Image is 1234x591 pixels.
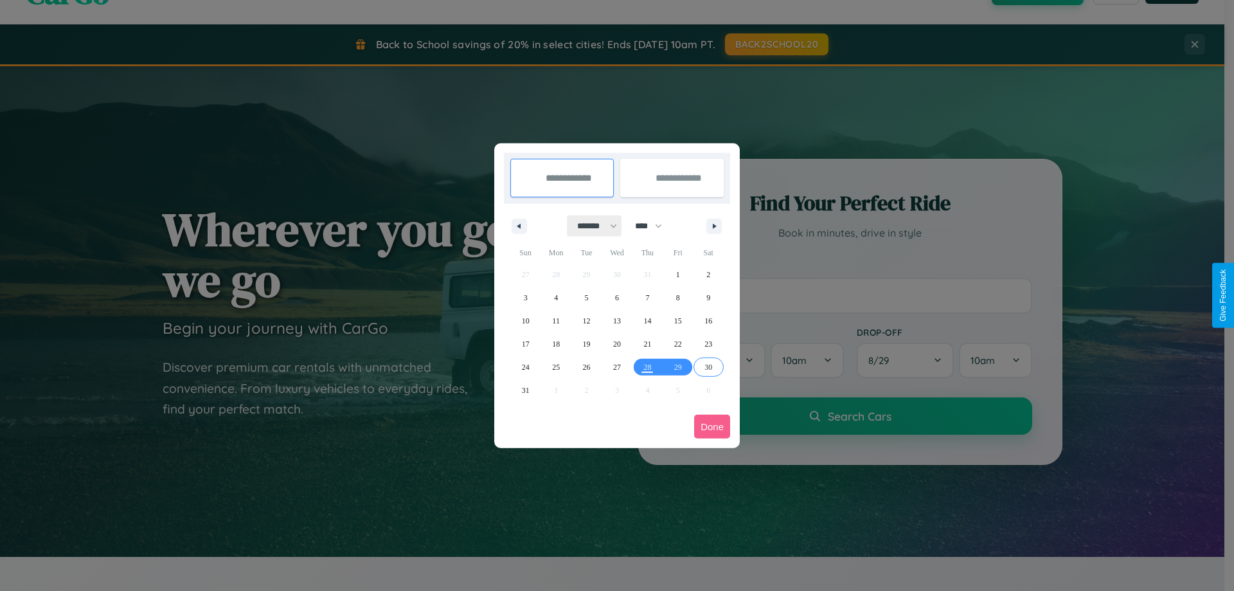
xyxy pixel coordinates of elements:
[583,309,591,332] span: 12
[632,332,663,356] button: 21
[663,242,693,263] span: Fri
[663,356,693,379] button: 29
[674,309,682,332] span: 15
[693,286,724,309] button: 9
[693,263,724,286] button: 2
[693,332,724,356] button: 23
[663,309,693,332] button: 15
[663,286,693,309] button: 8
[510,286,541,309] button: 3
[632,356,663,379] button: 28
[541,356,571,379] button: 25
[632,286,663,309] button: 7
[571,332,602,356] button: 19
[510,309,541,332] button: 10
[541,286,571,309] button: 4
[643,356,651,379] span: 28
[554,286,558,309] span: 4
[522,356,530,379] span: 24
[643,332,651,356] span: 21
[524,286,528,309] span: 3
[510,242,541,263] span: Sun
[602,356,632,379] button: 27
[645,286,649,309] span: 7
[510,332,541,356] button: 17
[510,356,541,379] button: 24
[676,286,680,309] span: 8
[541,332,571,356] button: 18
[615,286,619,309] span: 6
[693,242,724,263] span: Sat
[663,263,693,286] button: 1
[643,309,651,332] span: 14
[632,242,663,263] span: Thu
[704,309,712,332] span: 16
[632,309,663,332] button: 14
[552,309,560,332] span: 11
[571,309,602,332] button: 12
[613,309,621,332] span: 13
[522,332,530,356] span: 17
[693,309,724,332] button: 16
[602,309,632,332] button: 13
[522,379,530,402] span: 31
[510,379,541,402] button: 31
[704,332,712,356] span: 23
[613,356,621,379] span: 27
[1219,269,1228,322] div: Give Feedback
[571,242,602,263] span: Tue
[613,332,621,356] span: 20
[541,242,571,263] span: Mon
[571,286,602,309] button: 5
[585,286,589,309] span: 5
[571,356,602,379] button: 26
[583,332,591,356] span: 19
[602,242,632,263] span: Wed
[674,332,682,356] span: 22
[522,309,530,332] span: 10
[663,332,693,356] button: 22
[676,263,680,286] span: 1
[602,286,632,309] button: 6
[552,356,560,379] span: 25
[583,356,591,379] span: 26
[552,332,560,356] span: 18
[704,356,712,379] span: 30
[674,356,682,379] span: 29
[706,286,710,309] span: 9
[541,309,571,332] button: 11
[693,356,724,379] button: 30
[706,263,710,286] span: 2
[602,332,632,356] button: 20
[694,415,730,439] button: Done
